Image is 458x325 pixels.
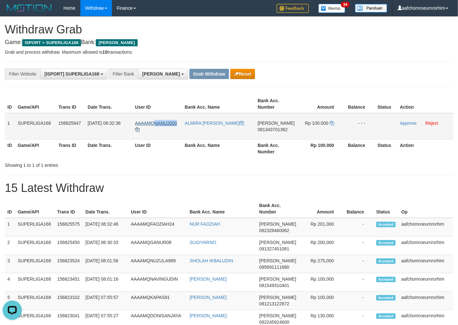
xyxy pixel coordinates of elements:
[5,159,186,168] div: Showing 1 to 1 of 1 entries
[343,273,374,292] td: -
[255,139,297,158] th: Bank Acc. Number
[259,301,289,306] span: Copy 081213122872 to clipboard
[182,95,255,113] th: Bank Acc. Name
[305,121,328,126] span: Rp 100.000
[5,3,54,13] img: MOTION_logo.png
[108,68,138,79] div: Filter Bank
[399,255,453,273] td: aafchomroeurnrorhim
[185,121,244,126] a: ALMIRA [PERSON_NAME]
[83,255,128,273] td: [DATE] 08:01:56
[259,246,289,251] span: Copy 081327451081 to clipboard
[344,113,375,140] td: - - -
[297,139,344,158] th: Rp 100.000
[5,218,15,237] td: 1
[190,258,233,263] a: SHOLAH IKBALUDIN
[259,295,296,300] span: [PERSON_NAME]
[55,237,83,255] td: 156825450
[142,71,180,77] span: [PERSON_NAME]
[15,255,55,273] td: SUPERLIGA168
[5,68,40,79] div: Filter Website
[398,95,453,113] th: Action
[299,292,343,310] td: Rp 100,000
[3,3,22,22] button: Open LiveChat chat widget
[299,218,343,237] td: Rp 201,000
[128,273,187,292] td: AAAAMQNAVINGUDIN
[343,255,374,273] td: -
[5,255,15,273] td: 3
[259,240,296,245] span: [PERSON_NAME]
[398,139,453,158] th: Action
[55,200,83,218] th: Trans ID
[83,273,128,292] td: [DATE] 08:01:16
[128,255,187,273] td: AAAAMQNUZULA989
[255,95,297,113] th: Bank Acc. Number
[399,218,453,237] td: aafchomroeurnrorhim
[399,292,453,310] td: aafchomroeurnrorhim
[96,39,137,46] span: [PERSON_NAME]
[5,200,15,218] th: ID
[83,200,128,218] th: Date Trans.
[259,276,296,282] span: [PERSON_NAME]
[15,292,55,310] td: SUPERLIGA168
[128,200,187,218] th: User ID
[187,200,257,218] th: Bank Acc. Name
[190,221,220,227] a: NUR FAOZIAH
[343,237,374,255] td: -
[128,218,187,237] td: AAAAMQFAOZIAH24
[259,258,296,263] span: [PERSON_NAME]
[55,255,83,273] td: 156823524
[259,313,296,318] span: [PERSON_NAME]
[299,273,343,292] td: Rp 100,000
[190,240,216,245] a: SUGIYARNO
[128,237,187,255] td: AAAAMQGANUR08
[55,273,83,292] td: 156823451
[375,95,398,113] th: Status
[257,200,299,218] th: Bank Acc. Number
[374,200,399,218] th: Status
[135,121,177,132] a: AAAAMQNANU2000
[190,295,227,300] a: [PERSON_NAME]
[330,121,334,126] a: Copy 100000 to clipboard
[190,276,227,282] a: [PERSON_NAME]
[56,95,85,113] th: Trans ID
[5,49,453,55] p: Grab and process withdraw. Maximum allowed is transactions.
[259,228,289,233] span: Copy 082328460062 to clipboard
[5,139,15,158] th: ID
[15,113,56,140] td: SUPERLIGA168
[5,95,15,113] th: ID
[258,121,295,126] span: [PERSON_NAME]
[44,71,99,77] span: [ISPORT] SUPERLIGA168
[15,237,55,255] td: SUPERLIGA168
[5,292,15,310] td: 5
[299,255,343,273] td: Rp 275,000
[83,218,128,237] td: [DATE] 08:32:46
[15,200,55,218] th: Game/API
[83,292,128,310] td: [DATE] 07:55:57
[190,313,227,318] a: [PERSON_NAME]
[5,273,15,292] td: 4
[15,95,56,113] th: Game/API
[400,121,417,126] a: Approve
[343,218,374,237] td: -
[133,139,182,158] th: User ID
[318,4,345,13] img: Button%20Memo.svg
[341,2,350,7] span: 34
[297,95,344,113] th: Amount
[344,139,375,158] th: Balance
[399,237,453,255] td: aafchomroeurnrorhim
[22,39,81,46] span: ISPORT > SUPERLIGA168
[15,139,56,158] th: Game/API
[40,68,107,79] button: [ISPORT] SUPERLIGA168
[85,95,133,113] th: Date Trans.
[55,218,83,237] td: 156825575
[5,23,453,36] h1: Withdraw Grab
[376,240,396,246] span: Accepted
[102,50,107,55] strong: 10
[259,221,296,227] span: [PERSON_NAME]
[85,139,133,158] th: Date Trans.
[5,237,15,255] td: 2
[5,113,15,140] td: 1
[135,121,177,126] span: AAAAMQNANU2000
[399,200,453,218] th: Op
[299,200,343,218] th: Amount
